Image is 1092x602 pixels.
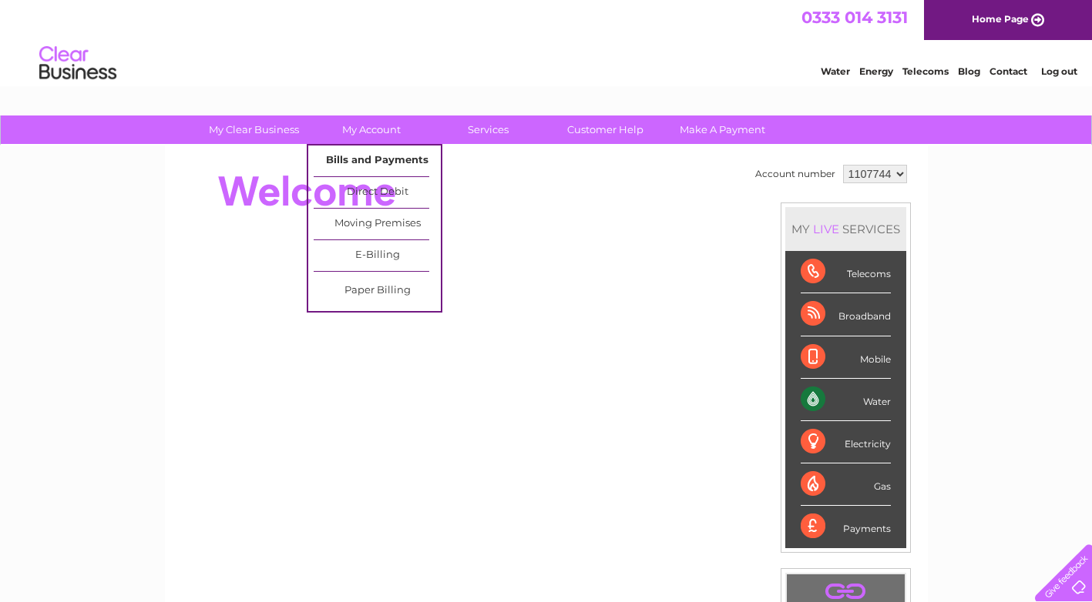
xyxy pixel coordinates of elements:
[307,115,435,144] a: My Account
[183,8,911,75] div: Clear Business is a trading name of Verastar Limited (registered in [GEOGRAPHIC_DATA] No. 3667643...
[990,65,1027,77] a: Contact
[801,251,891,293] div: Telecoms
[801,506,891,547] div: Payments
[314,145,441,176] a: Bills and Payments
[751,161,839,187] td: Account number
[810,222,842,236] div: LIVE
[1041,65,1077,77] a: Log out
[821,65,850,77] a: Water
[314,177,441,208] a: Direct Debit
[801,8,908,27] a: 0333 014 3131
[314,276,441,306] a: Paper Billing
[785,207,906,251] div: MY SERVICES
[190,115,318,144] a: My Clear Business
[859,65,893,77] a: Energy
[314,240,441,271] a: E-Billing
[542,115,669,144] a: Customer Help
[902,65,949,77] a: Telecoms
[958,65,980,77] a: Blog
[801,463,891,506] div: Gas
[801,336,891,379] div: Mobile
[425,115,552,144] a: Services
[801,421,891,463] div: Electricity
[314,209,441,239] a: Moving Premises
[39,40,117,87] img: logo.png
[801,293,891,336] div: Broadband
[659,115,786,144] a: Make A Payment
[801,379,891,421] div: Water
